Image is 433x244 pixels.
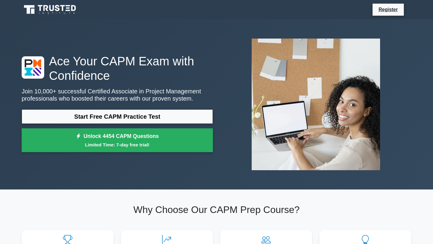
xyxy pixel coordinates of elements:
h1: Ace Your CAPM Exam with Confidence [22,54,213,83]
a: Register [375,6,401,13]
small: Limited Time: 7-day free trial! [29,141,205,148]
h2: Why Choose Our CAPM Prep Course? [22,204,411,215]
p: Join 10,000+ successful Certified Associate in Project Management professionals who boosted their... [22,88,213,102]
a: Unlock 4454 CAPM QuestionsLimited Time: 7-day free trial! [22,128,213,152]
a: Start Free CAPM Practice Test [22,109,213,124]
